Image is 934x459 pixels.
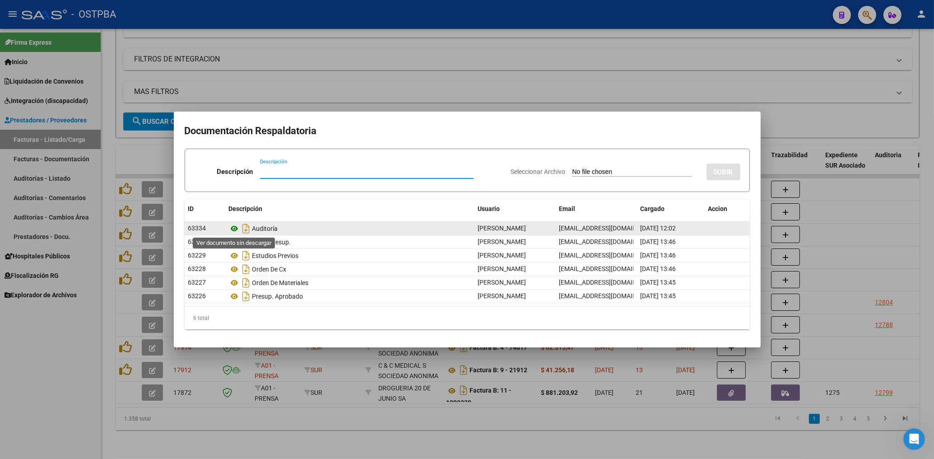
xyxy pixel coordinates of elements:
[188,265,206,272] span: 63228
[241,289,252,304] i: Descargar documento
[641,292,676,300] span: [DATE] 13:45
[637,199,705,219] datatable-header-cell: Cargado
[903,428,925,450] iframe: Intercom live chat
[188,252,206,259] span: 63229
[641,238,676,245] span: [DATE] 13:46
[474,199,556,219] datatable-header-cell: Usuario
[241,262,252,276] i: Descargar documento
[241,235,252,249] i: Descargar documento
[188,238,206,245] span: 63230
[641,205,665,212] span: Cargado
[559,252,660,259] span: [EMAIL_ADDRESS][DOMAIN_NAME]
[706,164,740,180] button: SUBIR
[229,205,263,212] span: Descripción
[559,225,660,232] span: [EMAIL_ADDRESS][DOMAIN_NAME]
[229,289,471,304] div: Presup. Aprobado
[641,225,676,232] span: [DATE] 12:02
[478,292,526,300] span: [PERSON_NAME]
[217,167,253,177] p: Descripción
[559,292,660,300] span: [EMAIL_ADDRESS][DOMAIN_NAME]
[478,265,526,272] span: [PERSON_NAME]
[185,122,750,140] h2: Documentación Respaldatoria
[241,276,252,290] i: Descargar documento
[478,252,526,259] span: [PERSON_NAME]
[241,248,252,263] i: Descargar documento
[188,279,206,286] span: 63227
[229,276,471,290] div: Orden De Materiales
[229,262,471,276] div: Orden De Cx
[478,279,526,286] span: [PERSON_NAME]
[708,205,728,212] span: Accion
[229,248,471,263] div: Estudios Previos
[225,199,474,219] datatable-header-cell: Descripción
[241,221,252,236] i: Descargar documento
[705,199,750,219] datatable-header-cell: Accion
[559,238,660,245] span: [EMAIL_ADDRESS][DOMAIN_NAME]
[229,235,471,249] div: Otros Presup.
[641,252,676,259] span: [DATE] 13:46
[559,205,576,212] span: Email
[185,307,750,329] div: 6 total
[641,265,676,272] span: [DATE] 13:46
[188,225,206,232] span: 63334
[185,199,225,219] datatable-header-cell: ID
[229,221,471,236] div: Auditoría
[478,225,526,232] span: [PERSON_NAME]
[511,168,566,175] span: Seleccionar Archivo
[714,168,733,176] span: SUBIR
[478,238,526,245] span: [PERSON_NAME]
[559,279,660,286] span: [EMAIL_ADDRESS][DOMAIN_NAME]
[556,199,637,219] datatable-header-cell: Email
[559,265,660,272] span: [EMAIL_ADDRESS][DOMAIN_NAME]
[188,292,206,300] span: 63226
[188,205,194,212] span: ID
[641,279,676,286] span: [DATE] 13:45
[478,205,500,212] span: Usuario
